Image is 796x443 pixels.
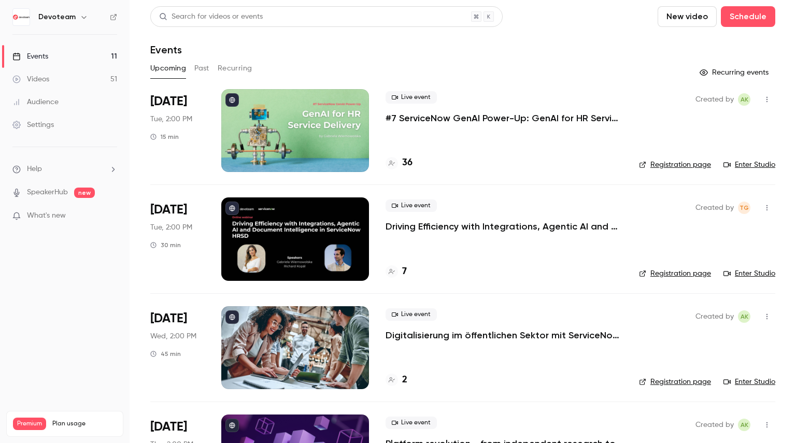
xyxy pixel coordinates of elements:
span: Created by [695,419,734,431]
a: 7 [386,265,407,279]
span: Tereza Gáliková [738,202,750,214]
span: Tue, 2:00 PM [150,222,192,233]
span: Premium [13,418,46,430]
div: Events [12,51,48,62]
span: Created by [695,202,734,214]
button: Schedule [721,6,775,27]
a: Registration page [639,160,711,170]
span: Help [27,164,42,175]
span: Adrianna Kielin [738,93,750,106]
iframe: Noticeable Trigger [105,211,117,221]
span: [DATE] [150,93,187,110]
a: Registration page [639,377,711,387]
div: 15 min [150,133,179,141]
a: Driving Efficiency with Integrations, Agentic AI and Document Intelligence in ServiceNow HRSD [386,220,622,233]
span: What's new [27,210,66,221]
span: Adrianna Kielin [738,419,750,431]
span: AK [741,419,748,431]
span: Created by [695,310,734,323]
span: TG [740,202,749,214]
h4: 36 [402,156,413,170]
span: Live event [386,308,437,321]
div: 45 min [150,350,181,358]
a: 36 [386,156,413,170]
a: Registration page [639,268,711,279]
span: Live event [386,199,437,212]
a: #7 ServiceNow GenAI Power-Up: GenAI for HR Service Delivery [386,112,622,124]
span: Live event [386,91,437,104]
button: Recurring events [695,64,775,81]
a: Enter Studio [723,268,775,279]
a: Enter Studio [723,160,775,170]
button: Past [194,60,209,77]
span: AK [741,310,748,323]
div: Settings [12,120,54,130]
span: [DATE] [150,202,187,218]
span: AK [741,93,748,106]
a: Digitalisierung im öffentlichen Sektor mit ServiceNow CRM [386,329,622,341]
h4: 7 [402,265,407,279]
div: Sep 9 Tue, 2:00 PM (Europe/Prague) [150,197,205,280]
span: Adrianna Kielin [738,310,750,323]
span: Tue, 2:00 PM [150,114,192,124]
span: new [74,188,95,198]
a: SpeakerHub [27,187,68,198]
span: Created by [695,93,734,106]
h6: Devoteam [38,12,76,22]
a: Enter Studio [723,377,775,387]
a: 2 [386,373,407,387]
button: New video [658,6,717,27]
span: Plan usage [52,420,117,428]
div: Sep 17 Wed, 2:00 PM (Europe/Amsterdam) [150,306,205,389]
span: Live event [386,417,437,429]
div: Videos [12,74,49,84]
img: Devoteam [13,9,30,25]
span: Wed, 2:00 PM [150,331,196,341]
div: 30 min [150,241,181,249]
h1: Events [150,44,182,56]
div: Audience [12,97,59,107]
span: [DATE] [150,419,187,435]
div: Aug 26 Tue, 2:00 PM (Europe/Amsterdam) [150,89,205,172]
li: help-dropdown-opener [12,164,117,175]
h4: 2 [402,373,407,387]
span: [DATE] [150,310,187,327]
div: Search for videos or events [159,11,263,22]
button: Upcoming [150,60,186,77]
button: Recurring [218,60,252,77]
